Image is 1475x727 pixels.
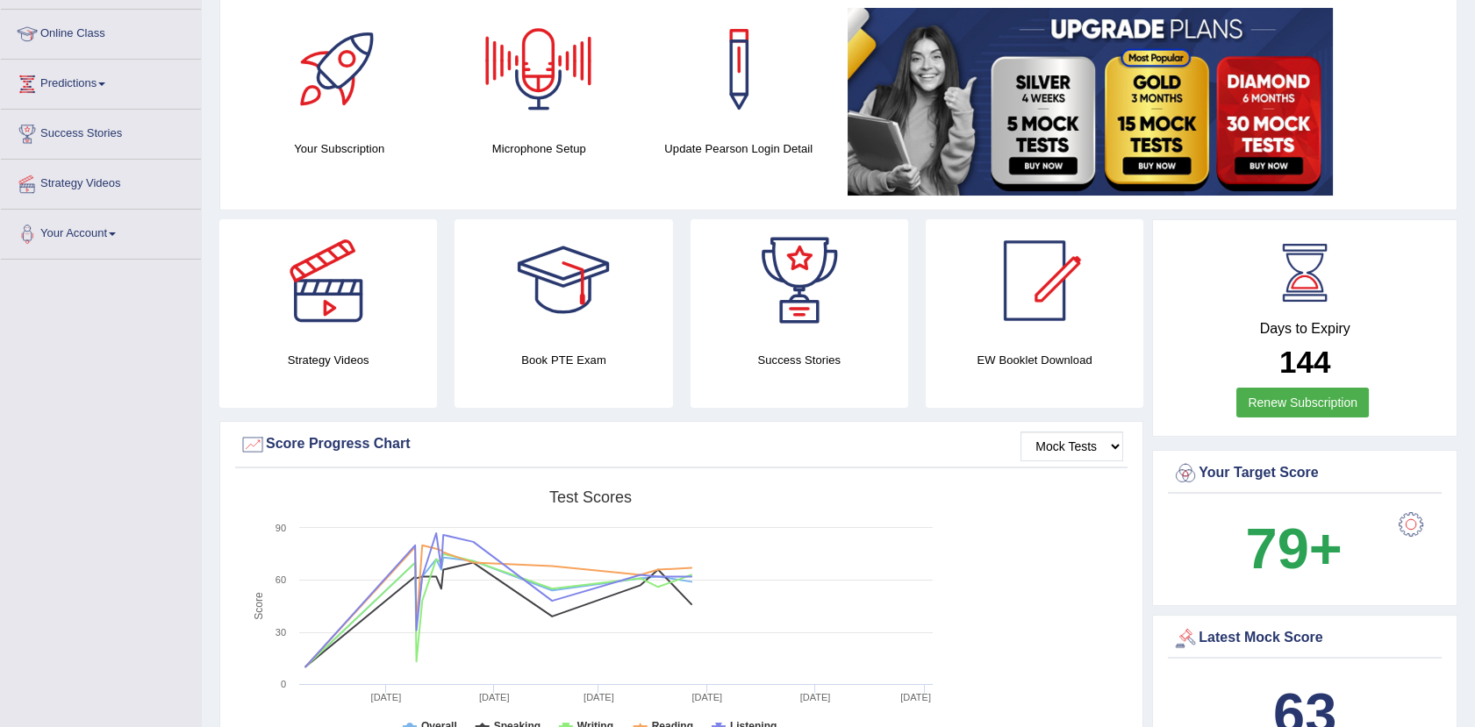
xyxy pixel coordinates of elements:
[276,627,286,638] text: 30
[1279,345,1330,379] b: 144
[276,523,286,533] text: 90
[1,60,201,103] a: Predictions
[926,351,1143,369] h4: EW Booklet Download
[253,592,265,620] tspan: Score
[240,431,1123,458] div: Score Progress Chart
[479,692,510,702] tspan: [DATE]
[448,139,631,158] h4: Microphone Setup
[455,351,672,369] h4: Book PTE Exam
[281,679,286,689] text: 0
[549,488,632,506] tspan: Test scores
[584,692,614,702] tspan: [DATE]
[219,351,437,369] h4: Strategy Videos
[648,139,830,158] h4: Update Pearson Login Detail
[1,10,201,53] a: Online Class
[848,8,1333,196] img: small5.jpg
[1,210,201,253] a: Your Account
[1172,625,1437,652] div: Latest Mock Score
[1,110,201,153] a: Success Stories
[1245,517,1342,581] b: 79+
[1236,388,1369,417] a: Renew Subscription
[800,692,831,702] tspan: [DATE]
[900,692,931,702] tspan: [DATE]
[1,160,201,203] a: Strategy Videos
[276,574,286,585] text: 60
[371,692,402,702] tspan: [DATE]
[1172,460,1437,487] div: Your Target Score
[691,692,722,702] tspan: [DATE]
[691,351,908,369] h4: Success Stories
[248,139,431,158] h4: Your Subscription
[1172,321,1437,337] h4: Days to Expiry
